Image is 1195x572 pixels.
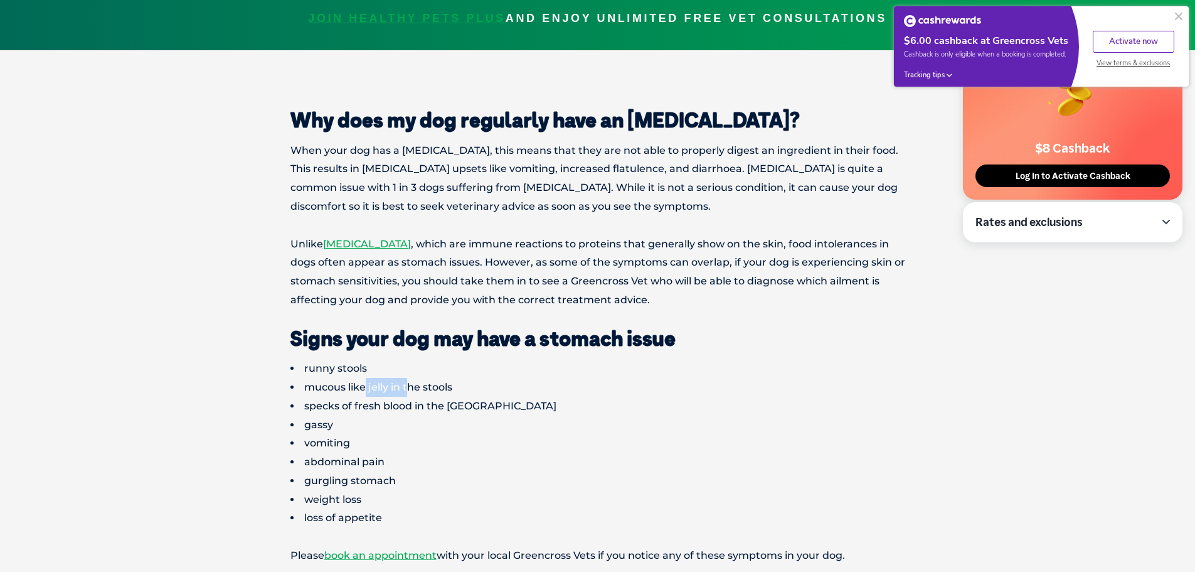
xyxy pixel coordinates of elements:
strong: Why does my dog regularly have an [MEDICAL_DATA]? [290,107,800,132]
p: When your dog has a [MEDICAL_DATA], this means that they are not able to properly digest an ingre... [290,141,905,216]
li: weight loss [290,490,905,509]
p: Unlike , which are immune reactions to proteins that generally show on the skin, food intolerance... [290,235,905,310]
li: loss of appetite [290,509,905,527]
li: specks of fresh blood in the [GEOGRAPHIC_DATA] [290,397,905,416]
span: Tracking tips [904,70,945,80]
li: abdominal pain [290,453,905,472]
span: View terms & exclusions [1097,58,1170,68]
div: $6.00 cashback at Greencross Vets [904,35,1069,48]
button: Activate now [1093,31,1174,53]
span: Cashback is only eligible when a booking is completed. [904,50,1069,59]
li: runny stools [290,359,905,378]
strong: Signs your dog may have a stomach issue [290,326,676,351]
p: AND ENJOY UNLIMITED FREE VET CONSULTATIONS [13,9,1182,28]
a: book an appointment [324,549,437,561]
a: JOIN HEALTHY PETS PLUS [308,12,506,24]
span: JOIN HEALTHY PETS PLUS [308,9,506,28]
li: gurgling stomach [290,472,905,490]
a: [MEDICAL_DATA] [323,238,411,250]
img: Cashrewards white logo [904,15,981,27]
li: gassy [290,416,905,434]
p: Please with your local Greencross Vets if you notice any of these symptoms in your dog. [290,546,905,565]
li: vomiting [290,434,905,453]
li: mucous like jelly in the stools [290,378,905,397]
